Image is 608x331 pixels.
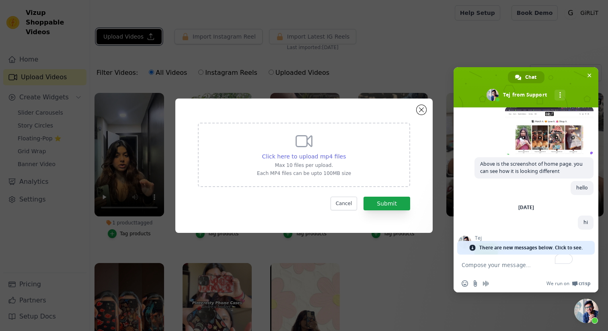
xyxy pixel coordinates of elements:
a: We run onCrisp [546,280,590,287]
span: Chat [525,71,536,83]
span: Insert an emoji [462,280,468,287]
div: [DATE] [518,205,534,210]
span: Crisp [579,280,590,287]
span: There are new messages below. Click to see. [479,241,583,255]
a: Chat [508,71,544,83]
button: Submit [364,197,410,210]
span: We run on [546,280,569,287]
span: Click here to upload mp4 files [262,153,346,160]
span: Tej [474,235,498,241]
span: Audio message [483,280,489,287]
p: Max 10 files per upload. [257,162,351,169]
button: Close modal [417,105,426,115]
span: Above is the screenshot of home page. you can see how it is looking different [480,160,583,175]
span: hello [576,184,588,191]
a: Close chat [574,299,598,323]
span: Close chat [585,71,594,80]
button: Cancel [331,197,357,210]
span: Send a file [472,280,479,287]
span: hi [583,219,588,226]
p: Each MP4 files can be upto 100MB size [257,170,351,177]
textarea: To enrich screen reader interactions, please activate Accessibility in Grammarly extension settings [462,255,574,275]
